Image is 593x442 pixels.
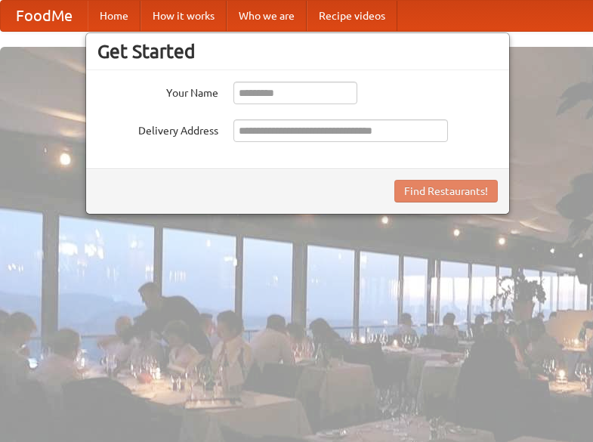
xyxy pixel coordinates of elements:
[227,1,307,31] a: Who we are
[97,119,218,138] label: Delivery Address
[394,180,498,202] button: Find Restaurants!
[141,1,227,31] a: How it works
[307,1,397,31] a: Recipe videos
[88,1,141,31] a: Home
[97,40,498,63] h3: Get Started
[97,82,218,100] label: Your Name
[1,1,88,31] a: FoodMe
